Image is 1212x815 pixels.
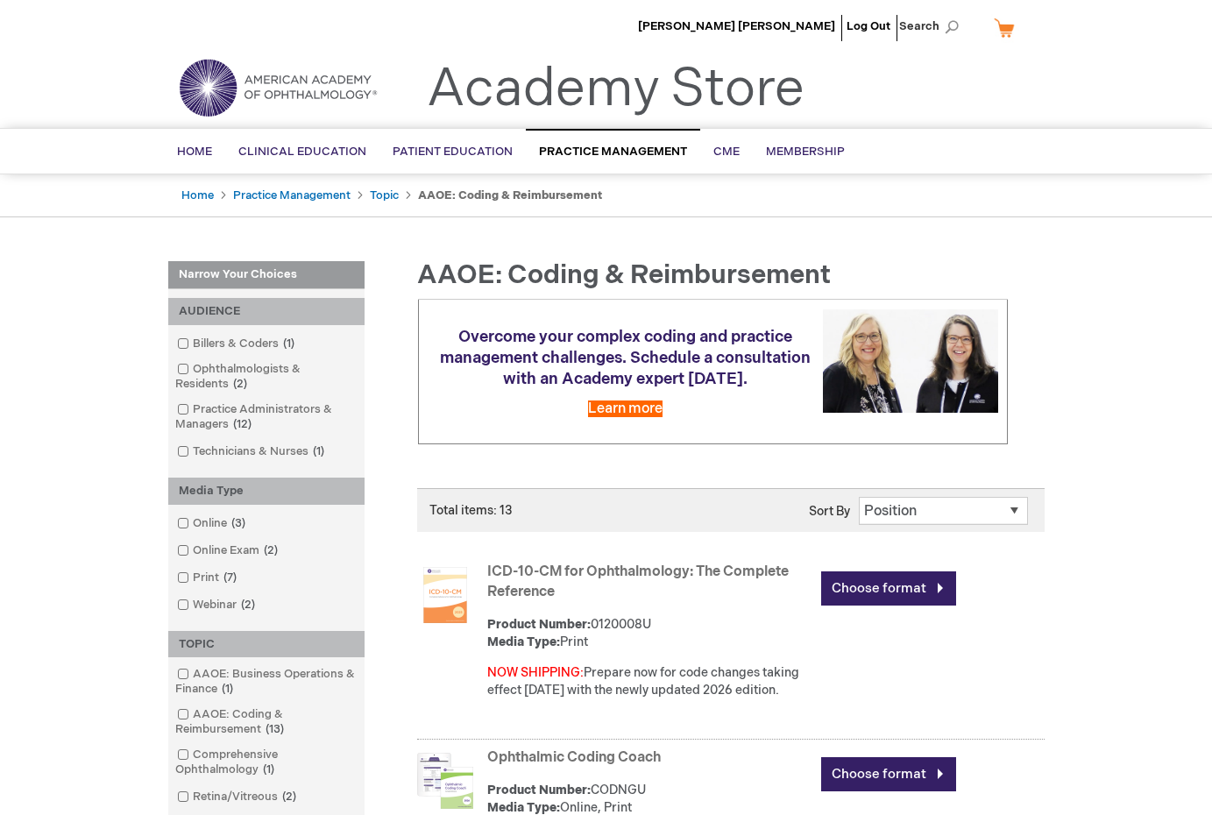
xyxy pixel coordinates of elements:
[417,259,831,291] span: AAOE: Coding & Reimbursement
[173,597,262,613] a: Webinar2
[487,800,560,815] strong: Media Type:
[487,665,584,680] font: NOW SHIPPING:
[417,567,473,623] img: ICD-10-CM for Ophthalmology: The Complete Reference
[229,417,256,431] span: 12
[173,570,244,586] a: Print7
[233,188,351,202] a: Practice Management
[173,361,360,393] a: Ophthalmologists & Residents2
[899,9,966,44] span: Search
[173,789,303,805] a: Retina/Vitreous2
[173,515,252,532] a: Online3
[238,145,366,159] span: Clinical Education
[429,503,513,518] span: Total items: 13
[823,309,998,412] img: Schedule a consultation with an Academy expert today
[168,631,365,658] div: TOPIC
[370,188,399,202] a: Topic
[487,563,789,600] a: ICD-10-CM for Ophthalmology: The Complete Reference
[821,571,956,606] a: Choose format
[173,666,360,698] a: AAOE: Business Operations & Finance1
[487,664,812,699] div: Prepare now for code changes taking effect [DATE] with the newly updated 2026 edition.
[713,145,740,159] span: CME
[261,722,288,736] span: 13
[227,516,250,530] span: 3
[588,400,663,417] a: Learn more
[168,298,365,325] div: AUDIENCE
[809,504,850,519] label: Sort By
[487,616,812,651] div: 0120008U Print
[440,328,811,388] span: Overcome your complex coding and practice management challenges. Schedule a consultation with an ...
[539,145,687,159] span: Practice Management
[487,749,661,766] a: Ophthalmic Coding Coach
[177,145,212,159] span: Home
[427,58,804,121] a: Academy Store
[173,443,331,460] a: Technicians & Nurses1
[417,753,473,809] img: Ophthalmic Coding Coach
[821,757,956,791] a: Choose format
[181,188,214,202] a: Home
[393,145,513,159] span: Patient Education
[259,762,279,776] span: 1
[168,478,365,505] div: Media Type
[487,783,591,797] strong: Product Number:
[418,188,602,202] strong: AAOE: Coding & Reimbursement
[173,336,301,352] a: Billers & Coders1
[487,617,591,632] strong: Product Number:
[638,19,835,33] a: [PERSON_NAME] [PERSON_NAME]
[259,543,282,557] span: 2
[219,570,241,585] span: 7
[229,377,252,391] span: 2
[173,542,285,559] a: Online Exam2
[173,401,360,433] a: Practice Administrators & Managers12
[173,747,360,778] a: Comprehensive Ophthalmology1
[237,598,259,612] span: 2
[168,261,365,289] strong: Narrow Your Choices
[487,634,560,649] strong: Media Type:
[279,337,299,351] span: 1
[217,682,237,696] span: 1
[173,706,360,738] a: AAOE: Coding & Reimbursement13
[278,790,301,804] span: 2
[847,19,890,33] a: Log Out
[766,145,845,159] span: Membership
[308,444,329,458] span: 1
